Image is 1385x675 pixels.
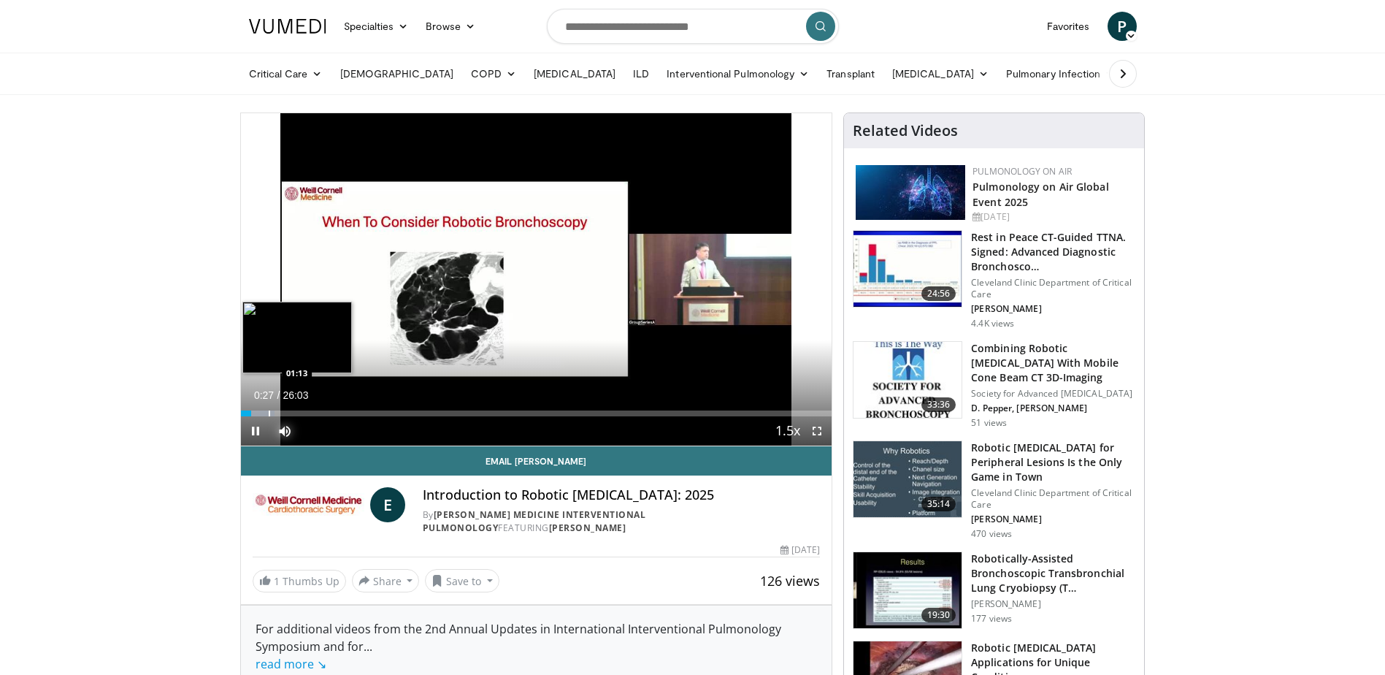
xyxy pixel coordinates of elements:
a: [DEMOGRAPHIC_DATA] [331,59,462,88]
a: Email [PERSON_NAME] [241,446,832,476]
div: [DATE] [780,544,820,557]
a: Pulmonology on Air [972,165,1072,178]
p: 51 views [971,417,1007,429]
span: 33:36 [921,397,956,412]
img: Weill Cornell Medicine Interventional Pulmonology [253,487,364,522]
a: Specialties [335,12,418,41]
p: [PERSON_NAME] [971,514,1135,525]
a: Critical Care [240,59,331,88]
img: e4fc343c-97e4-4c72-9dd4-e9fdd390c2a1.150x105_q85_crop-smart_upscale.jpg [853,441,962,517]
a: P [1108,12,1137,41]
div: [DATE] [972,210,1132,224]
a: [MEDICAL_DATA] [883,59,997,88]
span: ... [256,638,372,672]
span: 1 [274,574,280,588]
a: 33:36 Combining Robotic [MEDICAL_DATA] With Mobile Cone Beam CT 3D-Imaging Society for Advanced [... [853,341,1135,429]
a: Interventional Pulmonology [658,59,818,88]
p: 177 views [971,613,1012,625]
h3: Rest in Peace CT-Guided TTNA. Signed: Advanced Diagnostic Bronchosco… [971,230,1135,274]
a: [PERSON_NAME] Medicine Interventional Pulmonology [423,508,646,534]
div: By FEATURING [423,508,820,535]
p: Society for Advanced [MEDICAL_DATA] [971,388,1135,400]
a: E [370,487,405,522]
p: D. Pepper, [PERSON_NAME] [971,403,1135,414]
a: Browse [417,12,484,41]
p: 470 views [971,528,1012,540]
button: Save to [425,569,499,592]
p: [PERSON_NAME] [971,598,1135,610]
a: COPD [462,59,525,88]
a: Favorites [1038,12,1099,41]
span: 26:03 [283,389,308,401]
a: 35:14 Robotic [MEDICAL_DATA] for Peripheral Lesions Is the Only Game in Town Cleveland Clinic Dep... [853,441,1135,540]
div: Progress Bar [241,411,832,416]
span: 126 views [760,572,820,590]
button: Playback Rate [773,416,802,446]
button: Pause [241,416,270,446]
a: [PERSON_NAME] [549,522,626,534]
img: 8e3631fa-1f2d-4525-9a30-a37646eef5fe.150x105_q85_crop-smart_upscale.jpg [853,231,962,307]
h3: Robotically-Assisted Bronchoscopic Transbronchial Lung Cryobiopsy (T… [971,552,1135,595]
span: / [277,389,280,401]
a: 19:30 Robotically-Assisted Bronchoscopic Transbronchial Lung Cryobiopsy (T… [PERSON_NAME] 177 views [853,552,1135,629]
button: Mute [270,416,299,446]
button: Fullscreen [802,416,832,446]
span: 24:56 [921,286,956,301]
button: Share [352,569,420,592]
input: Search topics, interventions [547,9,839,44]
img: 52dd3ee3-6e28-4c65-b16c-71b166f8207e.150x105_q85_crop-smart_upscale.jpg [853,552,962,628]
a: Pulmonary Infection [997,59,1124,88]
div: For additional videos from the 2nd Annual Updates in International Interventional Pulmonology Sym... [256,620,818,673]
h4: Related Videos [853,122,958,140]
p: 4.4K views [971,318,1014,329]
img: image.jpeg [242,302,352,373]
img: 86cd2937-da93-43d8-8a88-283a3581e5ef.150x105_q85_crop-smart_upscale.jpg [853,342,962,418]
img: VuMedi Logo [249,19,326,34]
video-js: Video Player [241,113,832,446]
span: 35:14 [921,497,956,511]
a: Transplant [818,59,883,88]
a: 1 Thumbs Up [253,570,346,592]
p: Cleveland Clinic Department of Critical Care [971,277,1135,300]
h3: Combining Robotic [MEDICAL_DATA] With Mobile Cone Beam CT 3D-Imaging [971,341,1135,385]
p: [PERSON_NAME] [971,303,1135,315]
a: 24:56 Rest in Peace CT-Guided TTNA. Signed: Advanced Diagnostic Bronchosco… Cleveland Clinic Depa... [853,230,1135,329]
span: 0:27 [254,389,274,401]
img: ba18d8f0-9906-4a98-861f-60482623d05e.jpeg.150x105_q85_autocrop_double_scale_upscale_version-0.2.jpg [856,165,965,220]
span: 19:30 [921,608,956,622]
h4: Introduction to Robotic [MEDICAL_DATA]: 2025 [423,487,820,503]
p: Cleveland Clinic Department of Critical Care [971,487,1135,511]
a: [MEDICAL_DATA] [525,59,624,88]
h3: Robotic [MEDICAL_DATA] for Peripheral Lesions Is the Only Game in Town [971,441,1135,484]
a: read more ↘ [256,656,326,672]
a: ILD [624,59,658,88]
a: Pulmonology on Air Global Event 2025 [972,180,1109,209]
